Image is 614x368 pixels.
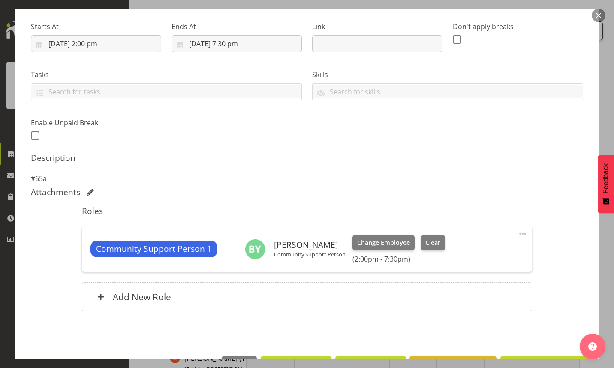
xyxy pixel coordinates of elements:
label: Skills [312,69,583,80]
h5: Roles [82,206,532,216]
span: Change Employee [357,238,410,247]
button: Clear [421,235,445,250]
h5: Description [31,153,583,163]
h5: Attachments [31,187,80,197]
h6: [PERSON_NAME] [274,240,346,250]
p: Community Support Person [274,251,346,258]
label: Ends At [172,21,302,32]
span: Community Support Person 1 [96,243,212,255]
label: Don't apply breaks [453,21,583,32]
img: bryan-yamson2040.jpg [245,239,265,259]
label: Link [312,21,442,32]
label: Tasks [31,69,302,80]
span: Clear [425,238,440,247]
input: Search for skills [313,85,583,98]
h6: Add New Role [113,291,171,302]
h6: (2:00pm - 7:30pm) [352,255,445,263]
button: Change Employee [352,235,415,250]
label: Enable Unpaid Break [31,118,161,128]
img: help-xxl-2.png [588,342,597,351]
button: Feedback - Show survey [598,155,614,213]
input: Click to select... [172,35,302,52]
span: Feedback [602,163,610,193]
label: Starts At [31,21,161,32]
input: Search for tasks [31,85,301,98]
input: Click to select... [31,35,161,52]
p: #65a [31,173,583,184]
